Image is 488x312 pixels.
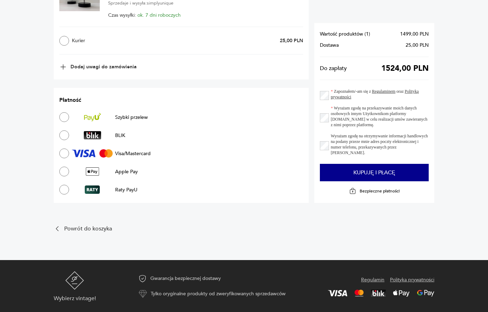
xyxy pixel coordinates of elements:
a: Powrót do koszyka [54,225,309,232]
p: Tylko oryginalne produkty od zweryfikowanych sprzedawców [151,290,286,298]
p: BLIK [115,132,125,139]
span: ok. 7 dni roboczych [137,12,181,18]
img: Visa [328,290,347,296]
img: Ikona kłódki [349,188,356,195]
img: Apple Pay [393,290,410,297]
p: Visa/Mastercard [115,150,151,157]
img: BLIK [371,290,386,297]
h2: Płatność [59,96,303,104]
p: Powrót do koszyka [64,227,112,231]
input: Szybki przelewSzybki przelew [59,112,69,122]
input: Visa/MastercardVisa/Mastercard [59,149,69,158]
input: BLIKBLIK [59,130,69,140]
span: Do zapłaty [320,66,347,71]
p: Szybki przelew [115,114,148,121]
input: Kurier [59,36,69,46]
img: Ikona gwarancji [138,274,147,283]
a: Regulamin [361,276,384,284]
button: Kupuję i płacę [320,164,429,181]
span: 25,00 PLN [406,43,429,48]
label: Wyrażam zgodę na przekazywanie moich danych osobowych innym Użytkownikom platformy [DOMAIN_NAME] ... [326,105,429,128]
label: Zapoznałem/-am się z oraz [326,89,429,100]
p: Apple Pay [115,168,138,175]
span: Dostawa [320,43,339,48]
span: 1524,00 PLN [381,66,429,71]
input: Raty PayURaty PayU [59,185,69,195]
span: Czas wysyłki: [108,13,181,18]
button: Dodaj uwagi do zamówienia [59,63,137,71]
img: Mastercard [354,290,364,297]
img: BLIK [84,131,102,139]
p: Wybierz vintage! [54,296,96,301]
a: Polityką prywatności [331,89,419,99]
span: 1499,00 PLN [400,31,429,37]
p: 25,00 PLN [280,37,303,44]
input: Apple PayApple Pay [59,167,69,176]
p: Raty PayU [115,187,137,193]
a: Polityka prywatności [390,276,434,284]
img: Patyna - sklep z meblami i dekoracjami vintage [65,271,84,290]
span: Wartość produktów ( 1 ) [320,31,370,37]
a: Regulaminem [372,89,395,94]
p: Gwarancja bezpiecznej dostawy [150,275,221,282]
p: Bezpieczne płatności [360,188,400,194]
img: Google Pay [417,290,434,297]
img: Szybki przelew [84,113,101,121]
img: Visa/Mastercard [72,149,113,158]
label: Kurier [59,36,163,46]
label: Wyrażam zgodę na otrzymywanie informacji handlowych na podany przeze mnie adres poczty elektronic... [326,133,429,155]
img: Raty PayU [85,185,100,194]
img: Ikona autentyczności [138,290,147,298]
img: Apple Pay [86,167,99,176]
